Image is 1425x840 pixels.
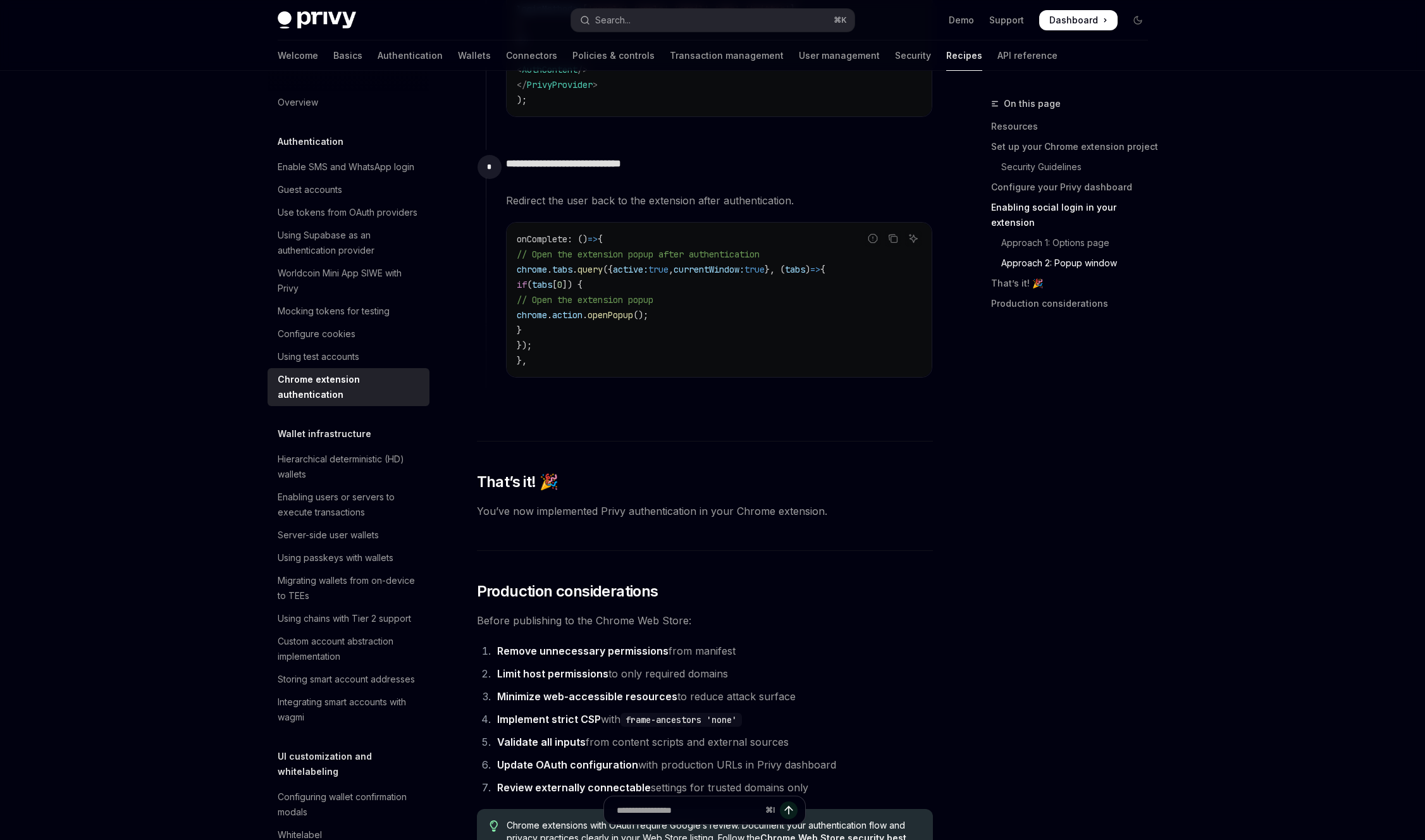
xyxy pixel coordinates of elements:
[633,309,648,321] span: ();
[278,182,342,197] div: Guest accounts
[493,779,933,796] li: settings for trusted domains only
[497,713,601,726] strong: Implement strict CSP
[497,690,677,703] strong: Minimize web-accessible resources
[278,11,356,29] img: dark logo
[268,524,429,547] a: Server-side user wallets
[562,279,583,290] span: ]) {
[552,309,583,321] span: action
[278,573,422,603] div: Migrating wallets from on-device to TEEs
[268,178,429,201] a: Guest accounts
[805,264,810,275] span: )
[517,324,522,336] span: }
[493,756,933,774] li: with production URLs in Privy dashboard
[333,40,362,71] a: Basics
[268,156,429,178] a: Enable SMS and WhatsApp login
[477,472,558,492] span: That’s it! 🎉
[268,569,429,607] a: Migrating wallets from on-device to TEEs
[268,448,429,486] a: Hierarchical deterministic (HD) wallets
[810,264,820,275] span: =>
[989,14,1024,27] a: Support
[268,668,429,691] a: Storing smart account addresses
[557,279,562,290] span: 0
[278,634,422,664] div: Custom account abstraction implementation
[278,205,417,220] div: Use tokens from OAuth providers
[532,279,552,290] span: tabs
[991,233,1158,253] a: Approach 1: Options page
[744,264,765,275] span: true
[506,192,932,209] span: Redirect the user back to the extension after authentication.
[991,116,1158,137] a: Resources
[905,230,922,247] button: Ask AI
[493,688,933,705] li: to reduce attack surface
[497,667,608,680] strong: Limit host permissions
[1039,10,1118,30] a: Dashboard
[1049,14,1098,27] span: Dashboard
[278,95,318,110] div: Overview
[268,691,429,729] a: Integrating smart accounts with wagmi
[991,293,1158,314] a: Production considerations
[598,233,603,245] span: {
[674,264,744,275] span: currentWindow:
[497,758,638,771] strong: Update OAuth configuration
[527,279,532,290] span: (
[577,64,588,75] span: />
[268,224,429,262] a: Using Supabase as an authentication provider
[785,264,805,275] span: tabs
[278,789,422,820] div: Configuring wallet confirmation modals
[497,645,669,657] strong: Remove unnecessary permissions
[268,345,429,368] a: Using test accounts
[820,264,825,275] span: {
[571,9,854,32] button: Open search
[278,326,355,342] div: Configure cookies
[517,309,547,321] span: chrome
[278,304,390,319] div: Mocking tokens for testing
[268,368,429,406] a: Chrome extension authentication
[885,230,901,247] button: Copy the contents from the code block
[517,79,527,90] span: </
[278,452,422,482] div: Hierarchical deterministic (HD) wallets
[278,528,379,543] div: Server-side user wallets
[547,309,552,321] span: .
[949,14,974,27] a: Demo
[991,177,1158,197] a: Configure your Privy dashboard
[278,490,422,520] div: Enabling users or servers to execute transactions
[278,550,393,565] div: Using passkeys with wallets
[946,40,982,71] a: Recipes
[547,264,552,275] span: .
[517,340,532,351] span: });
[603,264,613,275] span: ({
[268,262,429,300] a: Worldcoin Mini App SIWE with Privy
[567,233,588,245] span: : ()
[617,796,760,824] input: Ask a question...
[278,349,359,364] div: Using test accounts
[517,64,522,75] span: <
[1128,10,1148,30] button: Toggle dark mode
[834,15,847,25] span: ⌘ K
[991,197,1158,233] a: Enabling social login in your extension
[613,264,648,275] span: active:
[268,300,429,323] a: Mocking tokens for testing
[522,64,577,75] span: AuthContent
[527,79,593,90] span: PrivyProvider
[780,801,798,819] button: Send message
[268,607,429,630] a: Using chains with Tier 2 support
[620,713,742,727] code: frame-ancestors 'none'
[997,40,1058,71] a: API reference
[670,40,784,71] a: Transaction management
[588,233,598,245] span: =>
[593,79,598,90] span: >
[497,781,651,794] strong: Review externally connectable
[517,233,567,245] span: onComplete
[517,264,547,275] span: chrome
[552,264,572,275] span: tabs
[278,672,415,687] div: Storing smart account addresses
[991,157,1158,177] a: Security Guidelines
[477,502,933,520] span: You’ve now implemented Privy authentication in your Chrome extension.
[268,323,429,345] a: Configure cookies
[648,264,669,275] span: true
[268,201,429,224] a: Use tokens from OAuth providers
[493,642,933,660] li: from manifest
[278,426,371,442] h5: Wallet infrastructure
[517,94,527,106] span: );
[1004,96,1061,111] span: On this page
